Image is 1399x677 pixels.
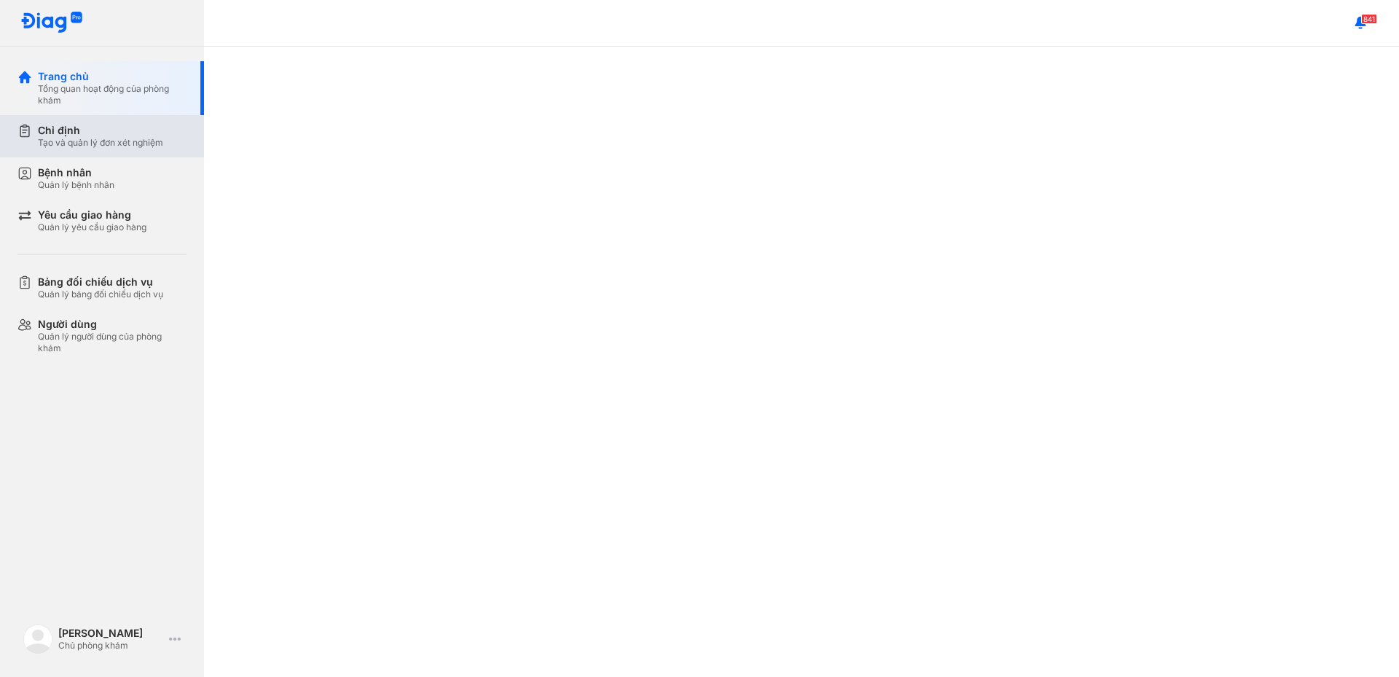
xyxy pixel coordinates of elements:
div: Quản lý người dùng của phòng khám [38,331,187,354]
div: [PERSON_NAME] [58,627,163,640]
div: Trang chủ [38,70,187,83]
div: Chỉ định [38,124,163,137]
span: 841 [1361,14,1377,24]
div: Bảng đối chiếu dịch vụ [38,275,163,289]
div: Quản lý bảng đối chiếu dịch vụ [38,289,163,300]
div: Tạo và quản lý đơn xét nghiệm [38,137,163,149]
img: logo [23,625,52,654]
div: Tổng quan hoạt động của phòng khám [38,83,187,106]
div: Quản lý yêu cầu giao hàng [38,222,146,233]
div: Người dùng [38,318,187,331]
div: Yêu cầu giao hàng [38,208,146,222]
div: Chủ phòng khám [58,640,163,651]
div: Bệnh nhân [38,166,114,179]
div: Quản lý bệnh nhân [38,179,114,191]
img: logo [20,12,83,34]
